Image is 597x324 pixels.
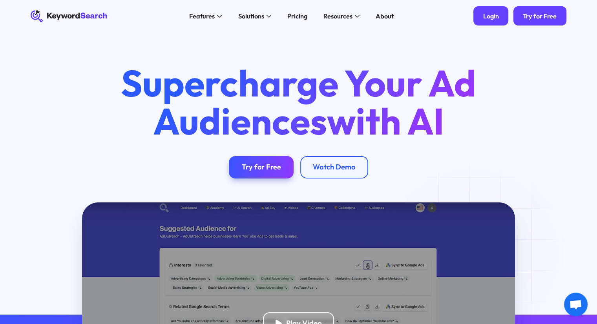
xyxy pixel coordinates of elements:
[229,156,294,178] a: Try for Free
[371,10,398,23] a: About
[376,11,394,21] div: About
[242,163,281,172] div: Try for Free
[523,12,557,20] div: Try for Free
[323,11,352,21] div: Resources
[513,6,566,25] a: Try for Free
[327,98,444,144] span: with AI
[106,64,491,140] h1: Supercharge Your Ad Audiences
[313,163,355,172] div: Watch Demo
[282,10,312,23] a: Pricing
[564,293,588,316] div: Open chat
[189,11,215,21] div: Features
[238,11,264,21] div: Solutions
[483,12,499,20] div: Login
[473,6,508,25] a: Login
[287,11,307,21] div: Pricing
